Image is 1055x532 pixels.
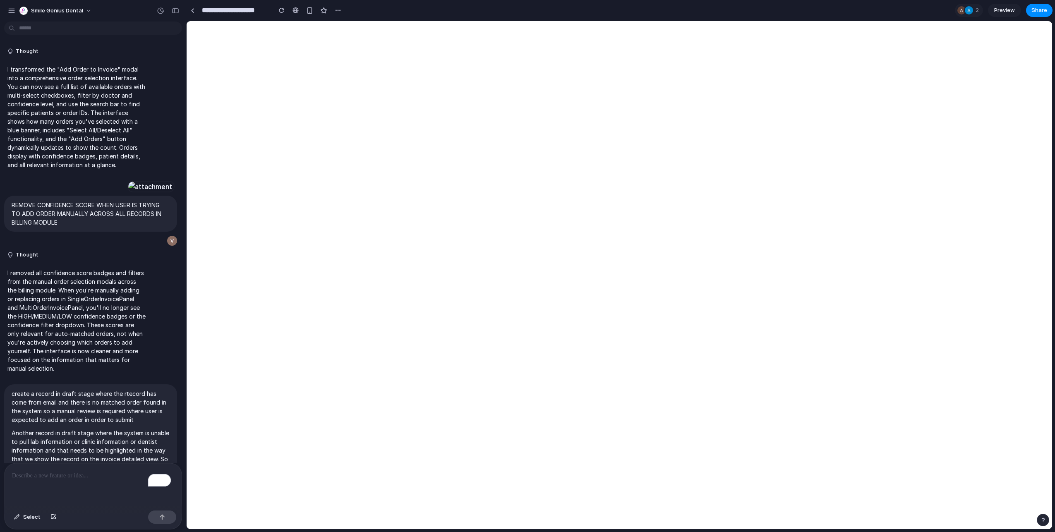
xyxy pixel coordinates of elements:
[10,510,45,524] button: Select
[994,6,1015,14] span: Preview
[7,65,146,169] p: I transformed the "Add Order to Invoice" modal into a comprehensive order selection interface. Yo...
[988,4,1021,17] a: Preview
[976,6,981,14] span: 2
[955,4,983,17] div: 2
[5,463,182,507] div: To enrich screen reader interactions, please activate Accessibility in Grammarly extension settings
[12,389,170,424] p: create a record in draft stage where the rtecord has come from email and there is no matched orde...
[12,201,170,227] p: REMOVE CONFIDENCE SCORE WHEN USER IS TRYING TO ADD ORDER MANUALLY ACROSS ALL RECORDS IN BILLING M...
[16,4,96,17] button: Smile Genius Dental
[23,513,41,521] span: Select
[31,7,83,15] span: Smile Genius Dental
[1026,4,1053,17] button: Share
[1031,6,1047,14] span: Share
[7,268,146,373] p: I removed all confidence score badges and filters from the manual order selection modals across t...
